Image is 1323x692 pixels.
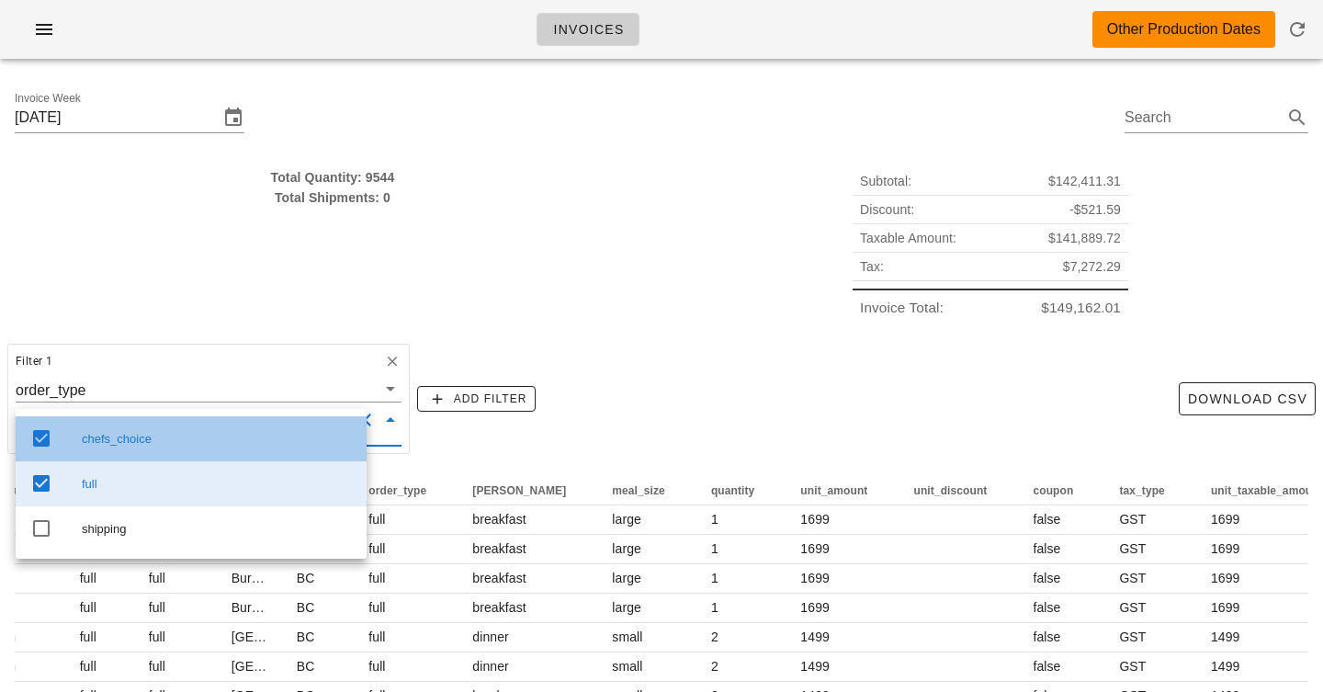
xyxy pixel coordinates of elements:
[786,476,899,505] th: unit_amount: Not sorted. Activate to sort ascending.
[417,386,536,412] button: Add Filter
[1018,476,1104,505] th: coupon: Not sorted. Activate to sort ascending.
[711,541,718,556] span: 1
[1048,228,1121,248] span: $141,889.72
[16,352,52,370] span: Filter 1
[297,659,315,674] span: BC
[80,571,96,585] span: full
[696,476,786,505] th: quantity: Not sorted. Activate to sort ascending.
[1211,600,1240,615] span: 1699
[232,630,367,644] span: [GEOGRAPHIC_DATA]
[149,630,165,644] span: full
[368,571,385,585] span: full
[82,522,352,537] div: shipping
[1033,659,1060,674] span: false
[15,92,81,106] label: Invoice Week
[800,512,830,527] span: 1699
[354,476,458,505] th: order_type: Not sorted. Activate to sort ascending.
[368,484,426,497] span: order_type
[1048,171,1121,191] span: $142,411.31
[1119,600,1146,615] span: GST
[368,630,385,644] span: full
[612,512,641,527] span: large
[860,298,944,318] span: Invoice Total:
[472,600,526,615] span: breakfast
[80,600,96,615] span: full
[800,659,830,674] span: 1499
[597,476,696,505] th: meal_size: Not sorted. Activate to sort ascending.
[472,571,526,585] span: breakfast
[232,659,367,674] span: [GEOGRAPHIC_DATA]
[711,630,718,644] span: 2
[80,630,96,644] span: full
[1033,512,1060,527] span: false
[80,659,96,674] span: full
[368,512,385,527] span: full
[1107,18,1261,40] div: Other Production Dates
[1119,541,1146,556] span: GST
[1119,512,1146,527] span: GST
[899,476,1018,505] th: unit_discount: Not sorted. Activate to sort ascending.
[1119,484,1165,497] span: tax_type
[612,571,641,585] span: large
[1119,659,1146,674] span: GST
[800,484,867,497] span: unit_amount
[1187,391,1307,406] span: Download CSV
[82,432,352,447] div: chefs_choice
[472,484,566,497] span: [PERSON_NAME]
[297,630,315,644] span: BC
[16,382,86,399] div: order_type
[472,630,509,644] span: dinner
[232,571,280,585] span: Burnaby
[711,571,718,585] span: 1
[1063,256,1121,277] span: $7,272.29
[297,571,315,585] span: BC
[800,630,830,644] span: 1499
[800,541,830,556] span: 1699
[800,600,830,615] span: 1699
[1104,476,1196,505] th: tax_type: Not sorted. Activate to sort ascending.
[1069,199,1121,220] span: -$521.59
[711,659,718,674] span: 2
[16,378,401,402] div: order_type
[913,484,987,497] span: unit_discount
[537,13,639,46] a: Invoices
[82,477,352,492] div: full
[425,391,527,407] span: Add Filter
[458,476,597,505] th: tod: Not sorted. Activate to sort ascending.
[1211,571,1240,585] span: 1699
[612,600,641,615] span: large
[472,541,526,556] span: breakfast
[1211,512,1240,527] span: 1699
[368,600,385,615] span: full
[149,600,165,615] span: full
[800,571,830,585] span: 1699
[368,541,385,556] span: full
[1041,298,1121,318] span: $149,162.01
[232,600,280,615] span: Burnaby
[1119,630,1146,644] span: GST
[1179,382,1316,415] button: Download CSV
[1211,541,1240,556] span: 1699
[1211,484,1323,497] span: unit_taxable_amount
[1033,484,1073,497] span: coupon
[297,600,315,615] span: BC
[612,484,665,497] span: meal_size
[860,256,884,277] span: Tax:
[472,659,509,674] span: dinner
[1033,571,1060,585] span: false
[1211,630,1240,644] span: 1499
[16,409,401,446] div: fullchefs_choiceClear Values
[1033,541,1060,556] span: false
[711,512,718,527] span: 1
[711,600,718,615] span: 1
[15,167,650,187] div: Total Quantity: 9544
[711,484,754,497] span: quantity
[1119,571,1146,585] span: GST
[472,512,526,527] span: breakfast
[552,22,624,37] span: Invoices
[368,659,385,674] span: full
[15,187,650,208] div: Total Shipments: 0
[149,659,165,674] span: full
[860,171,911,191] span: Subtotal:
[1033,630,1060,644] span: false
